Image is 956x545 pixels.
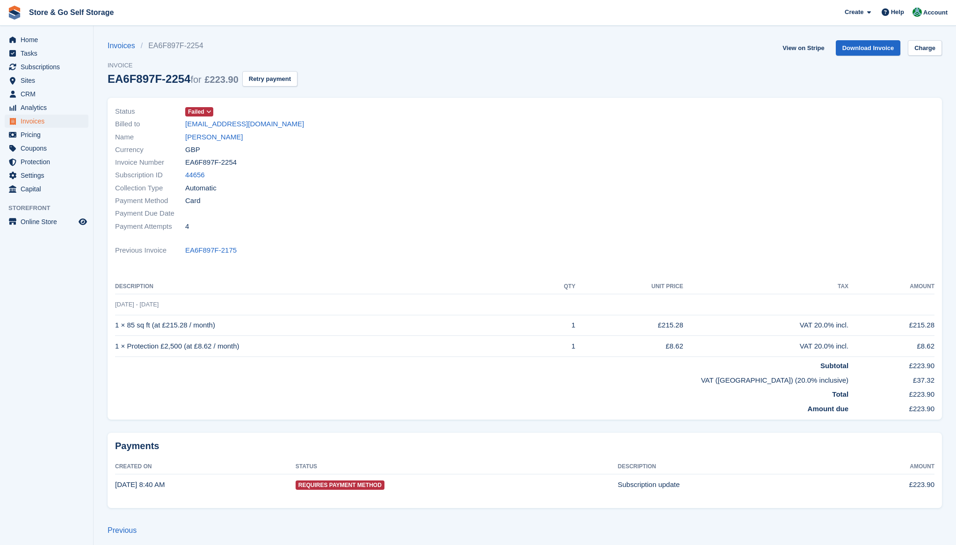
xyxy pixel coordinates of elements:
[21,87,77,101] span: CRM
[891,7,904,17] span: Help
[848,336,934,357] td: £8.62
[185,157,237,168] span: EA6F897F-2254
[185,106,213,117] a: Failed
[21,128,77,141] span: Pricing
[185,132,243,143] a: [PERSON_NAME]
[8,203,93,213] span: Storefront
[5,155,88,168] a: menu
[21,169,77,182] span: Settings
[25,5,117,20] a: Store & Go Self Storage
[115,221,185,232] span: Payment Attempts
[115,459,296,474] th: Created On
[204,74,238,85] span: £223.90
[5,142,88,155] a: menu
[21,182,77,196] span: Capital
[21,101,77,114] span: Analytics
[115,145,185,155] span: Currency
[5,182,88,196] a: menu
[115,119,185,130] span: Billed to
[115,336,536,357] td: 1 × Protection £2,500 (at £8.62 / month)
[848,315,934,336] td: £215.28
[21,142,77,155] span: Coupons
[115,301,159,308] span: [DATE] - [DATE]
[618,459,843,474] th: Description
[5,60,88,73] a: menu
[296,459,618,474] th: Status
[848,279,934,294] th: Amount
[5,115,88,128] a: menu
[108,73,239,85] div: EA6F897F-2254
[185,119,304,130] a: [EMAIL_ADDRESS][DOMAIN_NAME]
[7,6,22,20] img: stora-icon-8386f47178a22dfd0bd8f6a31ec36ba5ce8667c1dd55bd0f319d3a0aa187defe.svg
[115,196,185,206] span: Payment Method
[842,474,934,495] td: £223.90
[683,341,848,352] div: VAT 20.0% incl.
[242,71,297,87] button: Retry payment
[683,279,848,294] th: Tax
[185,145,200,155] span: GBP
[77,216,88,227] a: Preview store
[5,74,88,87] a: menu
[115,245,185,256] span: Previous Invoice
[115,132,185,143] span: Name
[5,87,88,101] a: menu
[575,279,683,294] th: Unit Price
[5,33,88,46] a: menu
[185,170,205,181] a: 44656
[185,183,217,194] span: Automatic
[190,74,201,85] span: for
[5,215,88,228] a: menu
[848,385,934,400] td: £223.90
[575,336,683,357] td: £8.62
[21,155,77,168] span: Protection
[820,362,848,370] strong: Subtotal
[21,74,77,87] span: Sites
[115,157,185,168] span: Invoice Number
[185,221,189,232] span: 4
[21,60,77,73] span: Subscriptions
[115,183,185,194] span: Collection Type
[115,106,185,117] span: Status
[908,40,942,56] a: Charge
[5,169,88,182] a: menu
[115,440,934,452] h2: Payments
[188,108,204,116] span: Failed
[808,405,849,413] strong: Amount due
[108,526,137,534] a: Previous
[832,390,848,398] strong: Total
[296,480,384,490] span: Requires Payment Method
[21,215,77,228] span: Online Store
[848,357,934,371] td: £223.90
[842,459,934,474] th: Amount
[618,474,843,495] td: Subscription update
[21,115,77,128] span: Invoices
[836,40,901,56] a: Download Invoice
[108,40,297,51] nav: breadcrumbs
[5,47,88,60] a: menu
[108,40,141,51] a: Invoices
[779,40,828,56] a: View on Stripe
[5,128,88,141] a: menu
[848,400,934,414] td: £223.90
[185,196,201,206] span: Card
[115,279,536,294] th: Description
[21,33,77,46] span: Home
[21,47,77,60] span: Tasks
[536,279,576,294] th: QTY
[848,371,934,386] td: £37.32
[108,61,297,70] span: Invoice
[575,315,683,336] td: £215.28
[5,101,88,114] a: menu
[115,170,185,181] span: Subscription ID
[115,480,165,488] time: 2025-07-26 07:40:01 UTC
[115,371,848,386] td: VAT ([GEOGRAPHIC_DATA]) (20.0% inclusive)
[536,315,576,336] td: 1
[115,315,536,336] td: 1 × 85 sq ft (at £215.28 / month)
[185,245,237,256] a: EA6F897F-2175
[536,336,576,357] td: 1
[913,7,922,17] img: Adeel Hussain
[845,7,863,17] span: Create
[115,208,185,219] span: Payment Due Date
[923,8,948,17] span: Account
[683,320,848,331] div: VAT 20.0% incl.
